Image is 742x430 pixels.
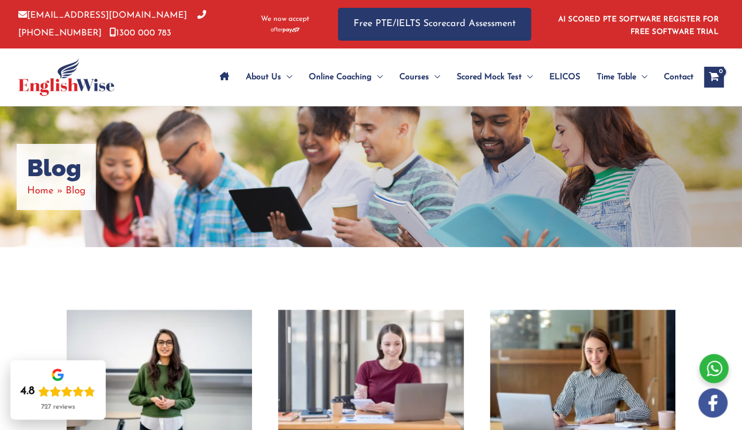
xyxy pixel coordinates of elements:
[211,59,694,95] nav: Site Navigation: Main Menu
[41,403,75,411] div: 727 reviews
[20,384,95,399] div: Rating: 4.8 out of 5
[300,59,391,95] a: Online CoachingMenu Toggle
[549,59,580,95] span: ELICOS
[20,384,35,399] div: 4.8
[109,29,171,38] a: 1300 000 783
[261,14,309,24] span: We now accept
[18,58,115,96] img: cropped-ew-logo
[372,59,383,95] span: Menu Toggle
[698,388,727,417] img: white-facebook.png
[27,182,85,200] nav: Breadcrumbs
[558,16,719,36] a: AI SCORED PTE SOFTWARE REGISTER FOR FREE SOFTWARE TRIAL
[309,59,372,95] span: Online Coaching
[588,59,656,95] a: Time TableMenu Toggle
[448,59,541,95] a: Scored Mock TestMenu Toggle
[522,59,533,95] span: Menu Toggle
[271,27,299,33] img: Afterpay-Logo
[18,11,187,20] a: [EMAIL_ADDRESS][DOMAIN_NAME]
[541,59,588,95] a: ELICOS
[597,59,636,95] span: Time Table
[338,8,531,41] a: Free PTE/IELTS Scorecard Assessment
[636,59,647,95] span: Menu Toggle
[66,186,85,196] span: Blog
[664,59,694,95] span: Contact
[246,59,281,95] span: About Us
[237,59,300,95] a: About UsMenu Toggle
[704,67,724,88] a: View Shopping Cart, empty
[281,59,292,95] span: Menu Toggle
[27,154,85,182] h1: Blog
[429,59,440,95] span: Menu Toggle
[399,59,429,95] span: Courses
[457,59,522,95] span: Scored Mock Test
[656,59,694,95] a: Contact
[27,186,54,196] a: Home
[552,7,724,41] aside: Header Widget 1
[391,59,448,95] a: CoursesMenu Toggle
[18,11,206,37] a: [PHONE_NUMBER]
